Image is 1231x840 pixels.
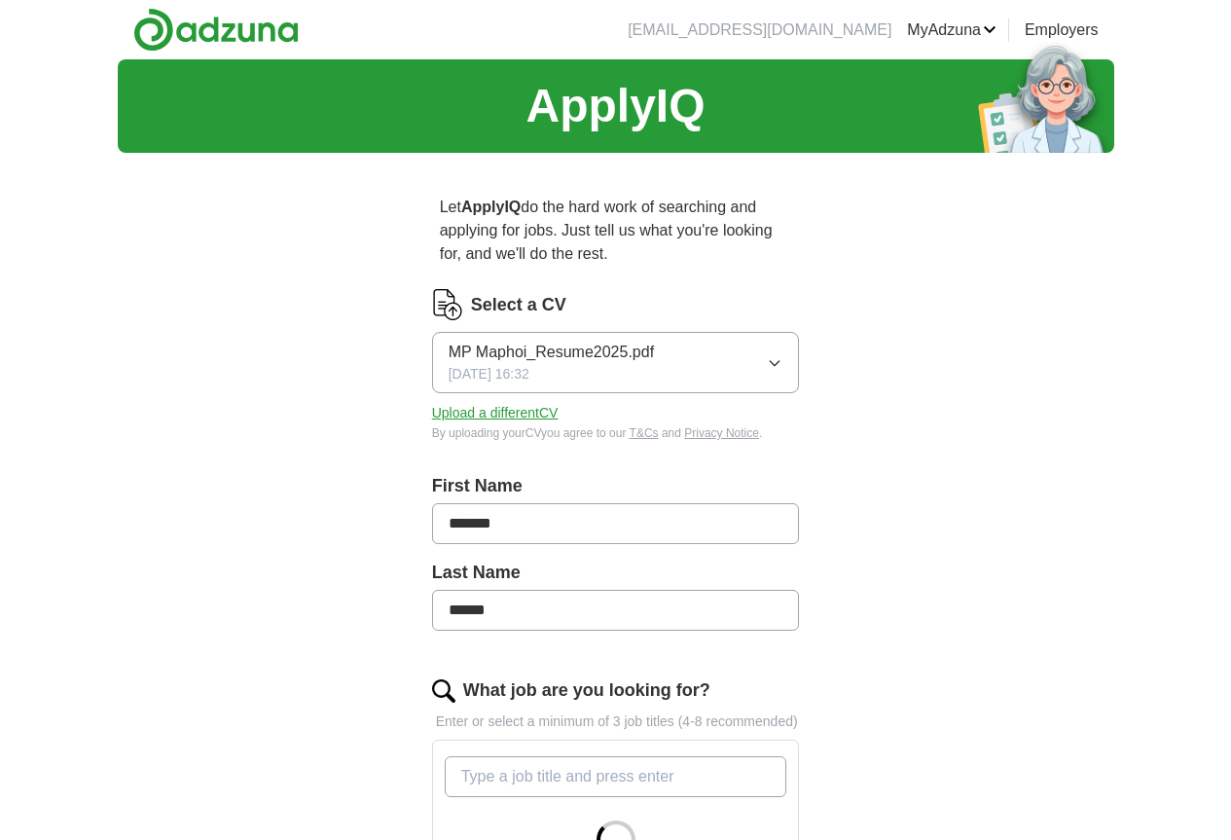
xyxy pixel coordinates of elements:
[684,426,759,440] a: Privacy Notice
[525,71,705,141] h1: ApplyIQ
[449,341,654,364] span: MP Maphoi_Resume2025.pdf
[628,18,891,42] li: [EMAIL_ADDRESS][DOMAIN_NAME]
[432,403,559,423] button: Upload a differentCV
[463,677,710,704] label: What job are you looking for?
[432,424,800,442] div: By uploading your CV you agree to our and .
[432,332,800,393] button: MP Maphoi_Resume2025.pdf[DATE] 16:32
[907,18,996,42] a: MyAdzuna
[461,199,521,215] strong: ApplyIQ
[432,679,455,703] img: search.png
[432,473,800,499] label: First Name
[471,292,566,318] label: Select a CV
[432,188,800,274] p: Let do the hard work of searching and applying for jobs. Just tell us what you're looking for, an...
[1025,18,1099,42] a: Employers
[432,712,800,732] p: Enter or select a minimum of 3 job titles (4-8 recommended)
[432,560,800,586] label: Last Name
[432,289,463,320] img: CV Icon
[630,426,659,440] a: T&Cs
[445,756,787,797] input: Type a job title and press enter
[449,364,529,384] span: [DATE] 16:32
[133,8,299,52] img: Adzuna logo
